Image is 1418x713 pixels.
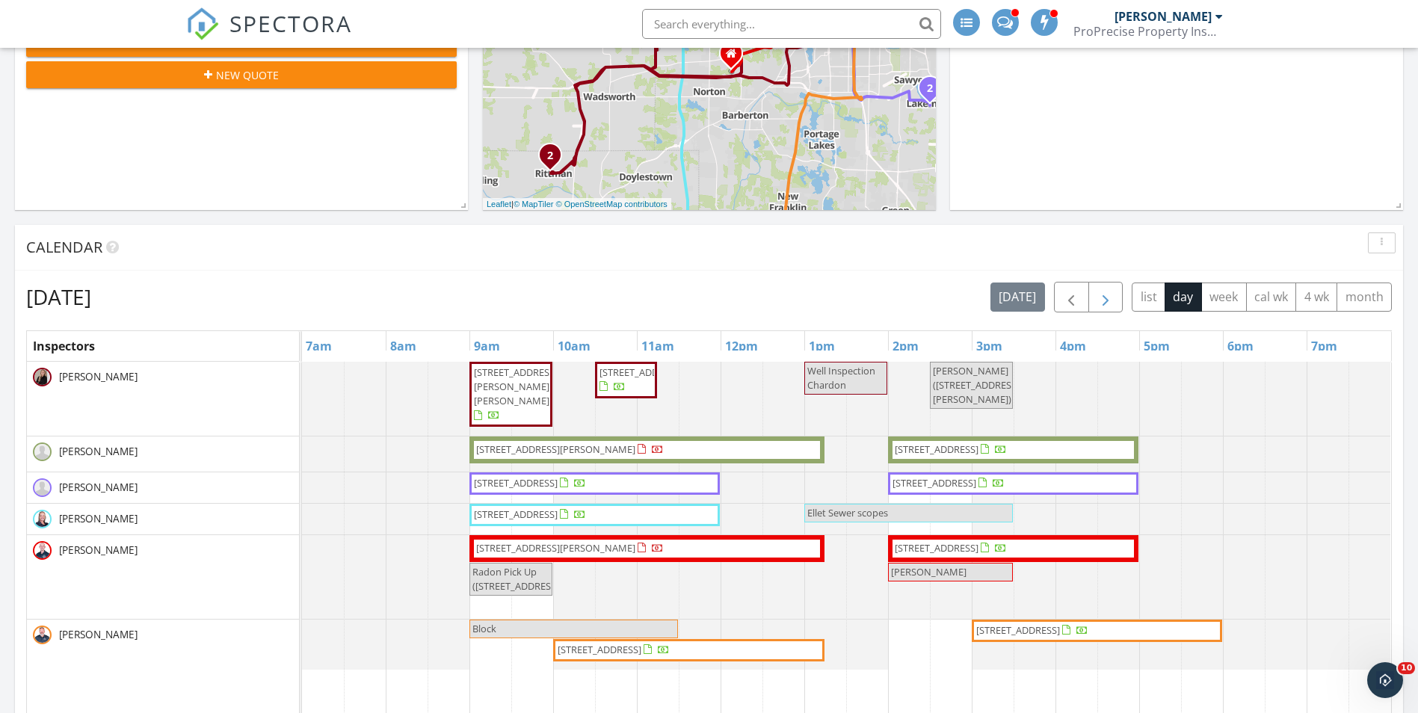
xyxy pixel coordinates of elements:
div: 1534 Front St , Lakemore, OH 44221 [930,87,939,96]
span: [STREET_ADDRESS] [895,442,978,456]
span: Block [472,622,496,635]
span: [STREET_ADDRESS] [893,476,976,490]
span: [STREET_ADDRESS] [474,476,558,490]
span: [PERSON_NAME] [56,444,141,459]
a: 7am [302,334,336,358]
i: 2 [927,84,933,94]
button: day [1165,283,1202,312]
a: 7pm [1307,334,1341,358]
a: Leaflet [487,200,511,209]
h2: [DATE] [26,282,91,312]
a: 5pm [1140,334,1174,358]
button: 4 wk [1295,283,1337,312]
div: [PERSON_NAME] [1115,9,1212,24]
span: Well Inspection Chardon [807,364,875,392]
span: Inspectors [33,338,95,354]
button: New Quote [26,61,457,88]
span: [STREET_ADDRESS][PERSON_NAME] [476,442,635,456]
span: [STREET_ADDRESS] [599,365,683,379]
div: 181 N 1st St, Rittman, OH 44270 [550,155,559,164]
i: 2 [547,151,553,161]
span: [STREET_ADDRESS] [474,507,558,521]
span: [PERSON_NAME] [56,511,141,526]
a: SPECTORA [186,20,352,52]
span: Radon Pick Up ([STREET_ADDRESS]) [472,565,562,593]
iframe: Intercom live chat [1367,662,1403,698]
span: [PERSON_NAME] [891,565,967,578]
img: default-user-f0147aede5fd5fa78ca7ade42f37bd4542148d508eef1c3d3ea960f66861d68b.jpg [33,442,52,461]
a: 11am [638,334,678,358]
a: 8am [386,334,420,358]
span: Calendar [26,237,102,257]
div: | [483,198,671,211]
a: 6pm [1224,334,1257,358]
button: Next day [1088,282,1123,312]
span: Ellet Sewer scopes [807,506,888,519]
span: [PERSON_NAME] [56,369,141,384]
div: 3112 Clarkmill Rd, Norton OH 44203 [731,53,740,62]
a: © MapTiler [514,200,554,209]
span: [STREET_ADDRESS] [895,541,978,555]
img: facetune_11082024131449.jpeg [33,541,52,560]
button: list [1132,283,1165,312]
span: New Quote [216,67,279,83]
button: Previous day [1054,282,1089,312]
img: img_2674.jpeg [33,368,52,386]
a: 12pm [721,334,762,358]
img: img_5072.png [33,626,52,644]
a: 4pm [1056,334,1090,358]
img: default-user-f0147aede5fd5fa78ca7ade42f37bd4542148d508eef1c3d3ea960f66861d68b.jpg [33,478,52,497]
div: ProPrecise Property Inspections LLC. [1073,24,1223,39]
span: [PERSON_NAME] ([STREET_ADDRESS][PERSON_NAME]) [933,364,1020,406]
span: [PERSON_NAME] [56,543,141,558]
button: week [1201,283,1247,312]
span: [STREET_ADDRESS] [558,643,641,656]
span: 10 [1398,662,1415,674]
a: © OpenStreetMap contributors [556,200,668,209]
span: SPECTORA [229,7,352,39]
input: Search everything... [642,9,941,39]
a: 1pm [805,334,839,358]
span: [PERSON_NAME] [56,627,141,642]
span: [STREET_ADDRESS][PERSON_NAME] [476,541,635,555]
a: 10am [554,334,594,358]
button: [DATE] [990,283,1045,312]
a: 3pm [972,334,1006,358]
a: 2pm [889,334,922,358]
button: month [1337,283,1392,312]
span: [STREET_ADDRESS][PERSON_NAME][PERSON_NAME] [474,365,558,407]
span: [PERSON_NAME] [56,480,141,495]
img: The Best Home Inspection Software - Spectora [186,7,219,40]
span: [STREET_ADDRESS] [976,623,1060,637]
button: cal wk [1246,283,1297,312]
img: facetune_11082024132142.jpeg [33,510,52,528]
a: 9am [470,334,504,358]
